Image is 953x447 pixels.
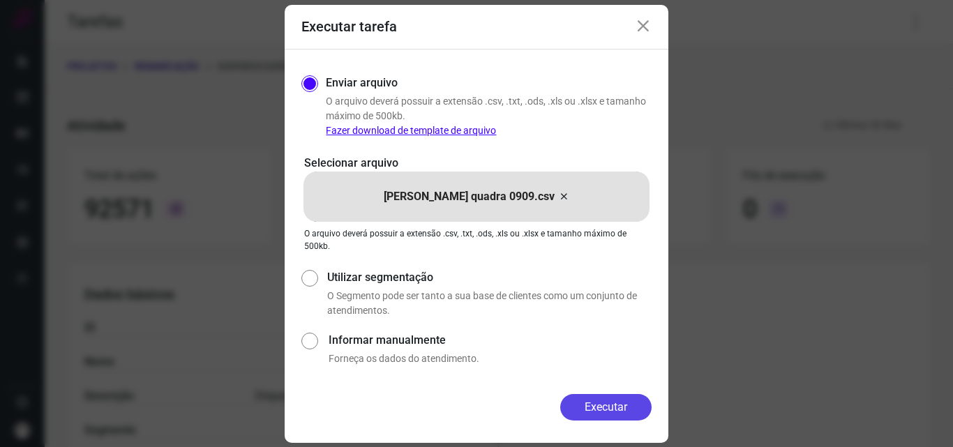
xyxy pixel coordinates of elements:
label: Utilizar segmentação [327,269,652,286]
p: O arquivo deverá possuir a extensão .csv, .txt, .ods, .xls ou .xlsx e tamanho máximo de 500kb. [304,227,649,252]
p: Selecionar arquivo [304,155,649,172]
h3: Executar tarefa [301,18,397,35]
p: O Segmento pode ser tanto a sua base de clientes como um conjunto de atendimentos. [327,289,652,318]
a: Fazer download de template de arquivo [326,125,496,136]
label: Enviar arquivo [326,75,398,91]
button: Executar [560,394,652,421]
p: [PERSON_NAME] quadra 0909.csv [384,188,555,205]
p: O arquivo deverá possuir a extensão .csv, .txt, .ods, .xls ou .xlsx e tamanho máximo de 500kb. [326,94,652,138]
p: Forneça os dados do atendimento. [329,351,652,366]
label: Informar manualmente [329,332,652,349]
